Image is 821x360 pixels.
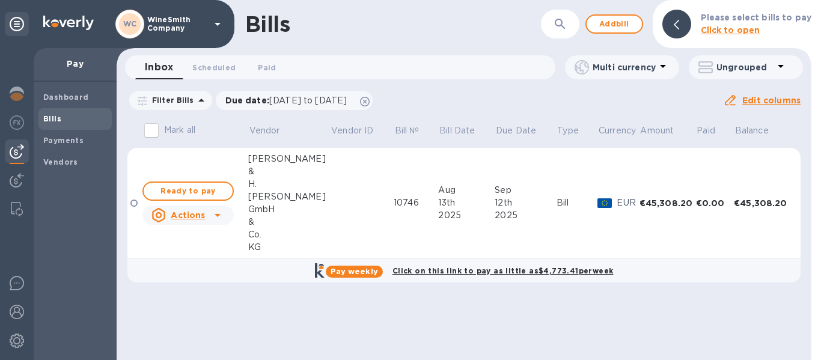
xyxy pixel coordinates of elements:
[5,12,29,36] div: Unpin categories
[735,124,769,137] p: Balance
[269,96,347,105] span: [DATE] to [DATE]
[248,165,330,178] div: &
[258,61,276,74] span: Paid
[147,95,194,105] p: Filter Bills
[145,59,173,76] span: Inbox
[225,94,353,106] p: Due date :
[734,197,790,209] div: €45,308.20
[496,124,552,137] span: Due Date
[245,11,290,37] h1: Bills
[716,61,774,73] p: Ungrouped
[701,25,760,35] b: Click to open
[735,124,784,137] span: Balance
[248,178,330,191] div: H.
[439,124,475,137] p: Bill Date
[331,124,389,137] span: Vendor ID
[249,124,280,137] p: Vendor
[192,61,236,74] span: Scheduled
[331,124,373,137] p: Vendor ID
[557,124,579,137] p: Type
[10,115,24,130] img: Foreign exchange
[697,124,715,137] p: Paid
[701,13,811,22] b: Please select bills to pay
[43,157,78,166] b: Vendors
[742,96,801,105] u: Edit columns
[438,184,495,197] div: Aug
[147,16,207,32] p: WineSmith Company
[557,124,594,137] span: Type
[640,124,674,137] p: Amount
[495,209,556,222] div: 2025
[438,209,495,222] div: 2025
[43,16,94,30] img: Logo
[557,197,598,209] div: Bill
[593,61,656,73] p: Multi currency
[640,124,689,137] span: Amount
[153,184,223,198] span: Ready to pay
[697,124,731,137] span: Paid
[248,241,330,254] div: KG
[164,124,195,136] p: Mark all
[392,266,614,275] b: Click on this link to pay as little as $4,773.41 per week
[496,124,536,137] p: Due Date
[248,191,330,203] div: [PERSON_NAME]
[439,124,490,137] span: Bill Date
[599,124,636,137] p: Currency
[331,267,378,276] b: Pay weekly
[171,210,205,220] u: Actions
[43,114,61,123] b: Bills
[585,14,643,34] button: Addbill
[495,184,556,197] div: Sep
[248,228,330,241] div: Co.
[395,124,420,137] p: Bill №
[617,197,639,209] p: EUR
[248,153,330,165] div: [PERSON_NAME]
[696,197,734,209] div: €0.00
[216,91,373,110] div: Due date:[DATE] to [DATE]
[249,124,296,137] span: Vendor
[43,58,107,70] p: Pay
[596,17,632,31] span: Add bill
[248,216,330,228] div: &
[394,197,438,209] div: 10746
[43,93,89,102] b: Dashboard
[248,203,330,216] div: GmbH
[43,136,84,145] b: Payments
[123,19,137,28] b: WC
[438,197,495,209] div: 13th
[639,197,696,209] div: €45,308.20
[395,124,435,137] span: Bill №
[495,197,556,209] div: 12th
[142,182,234,201] button: Ready to pay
